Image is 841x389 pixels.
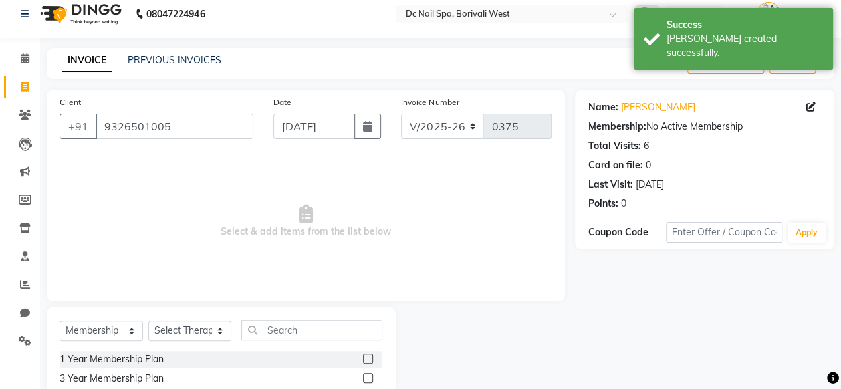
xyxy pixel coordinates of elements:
[666,222,782,243] input: Enter Offer / Coupon Code
[60,96,81,108] label: Client
[96,114,253,139] input: Search by Name/Mobile/Email/Code
[588,197,618,211] div: Points:
[667,18,823,32] div: Success
[757,2,780,25] img: Admin
[667,32,823,60] div: Bill created successfully.
[786,7,816,21] span: Admin
[644,139,649,153] div: 6
[60,352,164,366] div: 1 Year Membership Plan
[401,96,459,108] label: Invoice Number
[588,225,666,239] div: Coupon Code
[588,100,618,114] div: Name:
[60,114,97,139] button: +91
[60,372,164,386] div: 3 Year Membership Plan
[588,139,641,153] div: Total Visits:
[241,320,382,340] input: Search
[588,158,643,172] div: Card on file:
[788,223,826,243] button: Apply
[273,96,291,108] label: Date
[62,49,112,72] a: INVOICE
[636,178,664,192] div: [DATE]
[621,100,695,114] a: [PERSON_NAME]
[588,120,646,134] div: Membership:
[128,54,221,66] a: PREVIOUS INVOICES
[588,178,633,192] div: Last Visit:
[646,158,651,172] div: 0
[60,155,552,288] span: Select & add items from the list below
[588,120,821,134] div: No Active Membership
[621,197,626,211] div: 0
